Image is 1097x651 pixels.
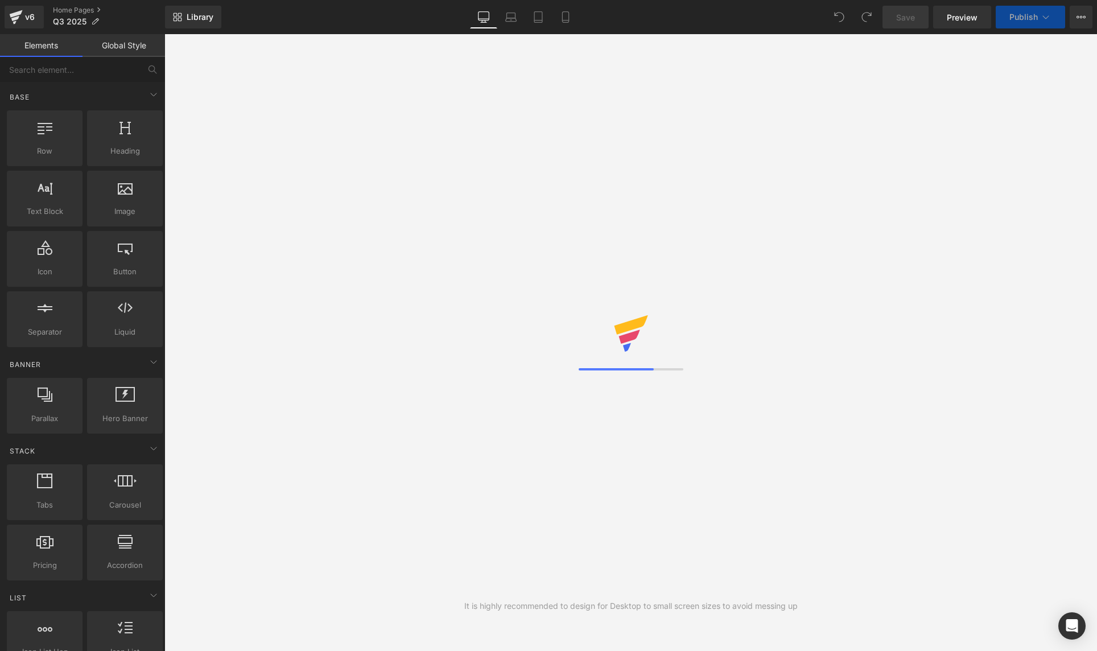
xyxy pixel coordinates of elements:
span: List [9,592,28,603]
div: v6 [23,10,37,24]
a: Laptop [497,6,525,28]
a: Mobile [552,6,579,28]
button: More [1070,6,1092,28]
span: Save [896,11,915,23]
a: Global Style [83,34,165,57]
a: Desktop [470,6,497,28]
a: New Library [165,6,221,28]
span: Preview [947,11,978,23]
span: Publish [1009,13,1038,22]
span: Heading [90,145,159,157]
span: Button [90,266,159,278]
span: Tabs [10,499,79,511]
button: Publish [996,6,1065,28]
span: Accordion [90,559,159,571]
span: Separator [10,326,79,338]
div: It is highly recommended to design for Desktop to small screen sizes to avoid messing up [464,600,798,612]
span: Row [10,145,79,157]
span: Hero Banner [90,413,159,425]
div: Open Intercom Messenger [1058,612,1086,640]
a: Home Pages [53,6,165,15]
a: Tablet [525,6,552,28]
a: Preview [933,6,991,28]
span: Icon [10,266,79,278]
span: Base [9,92,31,102]
span: Library [187,12,213,22]
span: Carousel [90,499,159,511]
span: Q3 2025 [53,17,86,26]
button: Undo [828,6,851,28]
span: Text Block [10,205,79,217]
span: Pricing [10,559,79,571]
span: Parallax [10,413,79,425]
button: Redo [855,6,878,28]
span: Image [90,205,159,217]
a: v6 [5,6,44,28]
span: Stack [9,446,36,456]
span: Liquid [90,326,159,338]
span: Banner [9,359,42,370]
